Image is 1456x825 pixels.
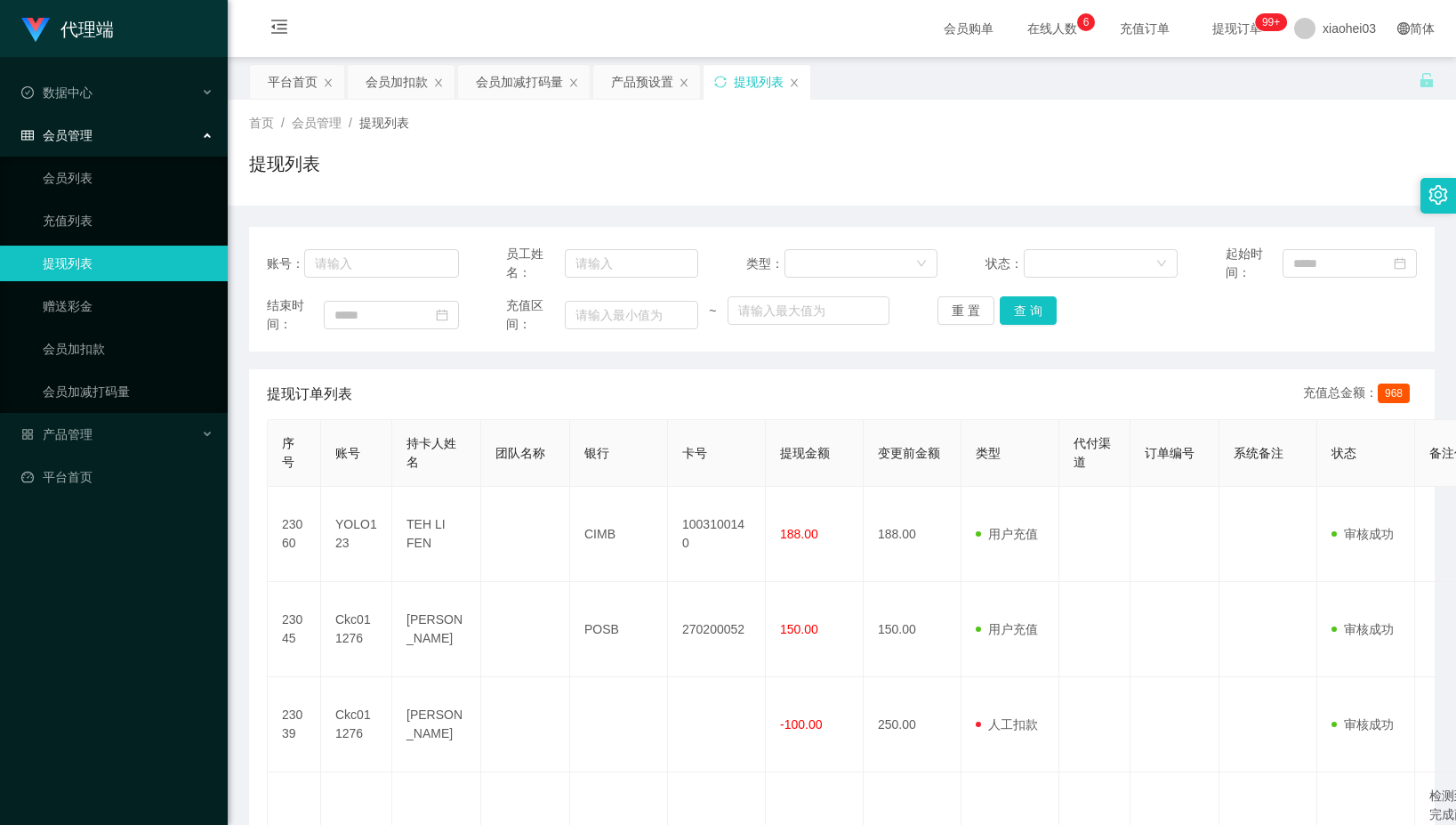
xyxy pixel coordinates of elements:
div: 会员加扣款 [366,65,428,99]
i: 图标: down [1156,258,1167,271]
td: 188.00 [864,487,961,582]
span: ~ [698,302,728,320]
div: 提现列表 [734,65,784,99]
span: 卡号 [682,446,707,460]
i: 图标: close [433,77,444,88]
input: 请输入 [565,249,698,278]
a: 赠送彩金 [43,288,213,324]
span: -100.00 [780,717,822,732]
span: 在线人数 [1018,22,1086,35]
i: 图标: sync [714,76,727,88]
a: 图标: dashboard平台首页 [21,459,213,495]
a: 会员加减打码量 [43,374,213,409]
td: 23060 [268,487,321,582]
span: 订单编号 [1145,446,1195,460]
span: 银行 [584,446,609,460]
span: 提现订单列表 [267,384,352,405]
h1: 代理端 [60,1,114,58]
i: 图标: appstore-o [21,428,34,441]
span: 用户充值 [976,622,1038,636]
td: 23045 [268,582,321,677]
span: 人工扣款 [976,717,1038,732]
a: 提现列表 [43,246,213,281]
span: 持卡人姓名 [406,436,456,469]
i: 图标: global [1397,22,1410,35]
i: 图标: table [21,129,34,142]
div: 平台首页 [268,65,318,99]
span: 状态 [1331,446,1356,460]
div: 会员加减打码量 [476,65,563,99]
td: YOLO123 [321,487,392,582]
i: 图标: close [789,77,800,88]
span: 结束时间： [267,296,324,334]
span: 188.00 [780,527,818,541]
td: 23039 [268,677,321,772]
a: 会员加扣款 [43,331,213,367]
td: [PERSON_NAME] [392,677,481,772]
span: 审核成功 [1331,717,1394,732]
span: 审核成功 [1331,622,1394,636]
span: / [349,116,352,130]
span: 起始时间： [1226,245,1283,282]
input: 请输入 [304,249,458,278]
span: 会员管理 [21,128,93,142]
sup: 1188 [1255,13,1287,31]
span: 968 [1378,384,1410,403]
span: 数据中心 [21,85,93,100]
button: 重 置 [937,296,994,325]
span: 提现金额 [780,446,830,460]
i: 图标: close [679,77,689,88]
td: CIMB [570,487,668,582]
div: 产品预设置 [611,65,673,99]
span: 首页 [249,116,274,130]
button: 查 询 [1000,296,1057,325]
span: 用户充值 [976,527,1038,541]
span: 类型： [746,255,784,273]
span: 充值区间： [506,296,565,334]
span: 提现列表 [359,116,409,130]
span: 产品管理 [21,427,93,441]
i: 图标: menu-fold [249,1,310,58]
i: 图标: calendar [1394,257,1406,270]
span: 团队名称 [495,446,545,460]
td: 250.00 [864,677,961,772]
td: POSB [570,582,668,677]
span: 员工姓名： [506,245,565,282]
td: 150.00 [864,582,961,677]
a: 代理端 [21,21,114,36]
span: 系统备注 [1234,446,1283,460]
i: 图标: close [568,77,579,88]
span: 150.00 [780,622,818,636]
span: 提现订单 [1203,22,1271,35]
td: [PERSON_NAME] [392,582,481,677]
i: 图标: calendar [436,309,448,321]
img: logo.9652507e.png [21,18,50,43]
td: TEH LI FEN [392,487,481,582]
sup: 6 [1077,13,1095,31]
td: Ckc011276 [321,677,392,772]
i: 图标: down [916,258,927,271]
span: 类型 [976,446,1001,460]
span: 代付渠道 [1074,436,1111,469]
span: 充值订单 [1111,22,1178,35]
i: 图标: close [323,77,334,88]
input: 请输入最小值为 [565,301,698,329]
i: 图标: setting [1428,185,1448,205]
h1: 提现列表 [249,150,320,177]
i: 图标: check-circle-o [21,86,34,99]
input: 请输入最大值为 [728,296,889,325]
td: 1003100140 [668,487,766,582]
span: / [281,116,285,130]
p: 6 [1083,13,1090,31]
a: 会员列表 [43,160,213,196]
div: 充值总金额： [1303,384,1417,405]
i: 图标: unlock [1419,72,1435,88]
span: 状态： [985,255,1024,273]
span: 审核成功 [1331,527,1394,541]
a: 充值列表 [43,203,213,239]
td: Ckc011276 [321,582,392,677]
span: 账号 [335,446,360,460]
td: 270200052 [668,582,766,677]
span: 序号 [282,436,294,469]
span: 会员管理 [292,116,342,130]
